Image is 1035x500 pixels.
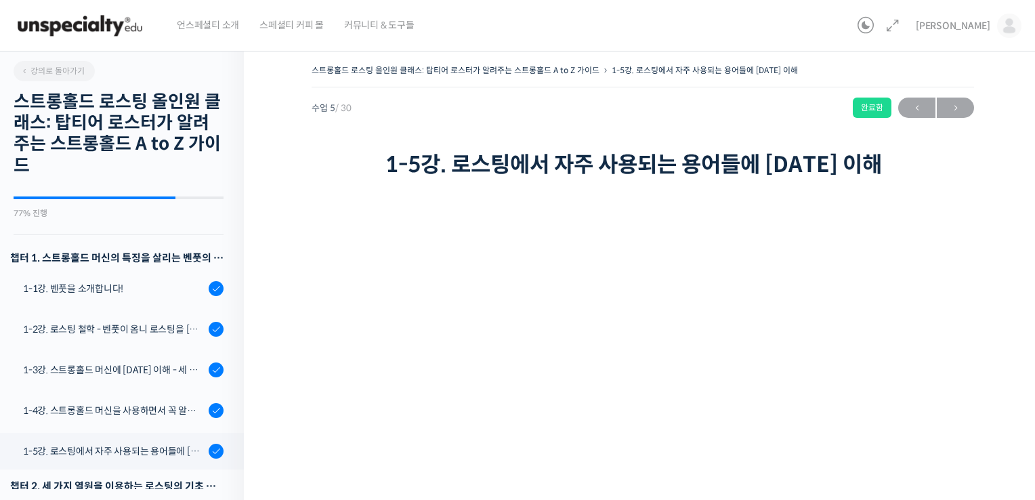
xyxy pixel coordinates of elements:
[14,209,224,217] div: 77% 진행
[385,152,900,178] h1: 1-5강. 로스팅에서 자주 사용되는 용어들에 [DATE] 이해
[937,99,974,117] span: →
[898,99,935,117] span: ←
[23,322,205,337] div: 1-2강. 로스팅 철학 - 벤풋이 옴니 로스팅을 [DATE] 않는 이유
[312,65,599,75] a: 스트롱홀드 로스팅 올인원 클래스: 탑티어 로스터가 알려주는 스트롱홀드 A to Z 가이드
[23,281,205,296] div: 1-1강. 벤풋을 소개합니다!
[916,20,990,32] span: [PERSON_NAME]
[10,249,224,267] h3: 챕터 1. 스트롱홀드 머신의 특징을 살리는 벤풋의 로스팅 방식
[23,403,205,418] div: 1-4강. 스트롱홀드 머신을 사용하면서 꼭 알고 있어야 할 유의사항
[853,98,891,118] div: 완료함
[898,98,935,118] a: ←이전
[23,362,205,377] div: 1-3강. 스트롱홀드 머신에 [DATE] 이해 - 세 가지 열원이 만들어내는 변화
[14,61,95,81] a: 강의로 돌아가기
[335,102,352,114] span: / 30
[14,91,224,176] h2: 스트롱홀드 로스팅 올인원 클래스: 탑티어 로스터가 알려주는 스트롱홀드 A to Z 가이드
[20,66,85,76] span: 강의로 돌아가기
[312,104,352,112] span: 수업 5
[10,477,224,495] div: 챕터 2. 세 가지 열원을 이용하는 로스팅의 기초 설계
[937,98,974,118] a: 다음→
[23,444,205,459] div: 1-5강. 로스팅에서 자주 사용되는 용어들에 [DATE] 이해
[612,65,798,75] a: 1-5강. 로스팅에서 자주 사용되는 용어들에 [DATE] 이해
